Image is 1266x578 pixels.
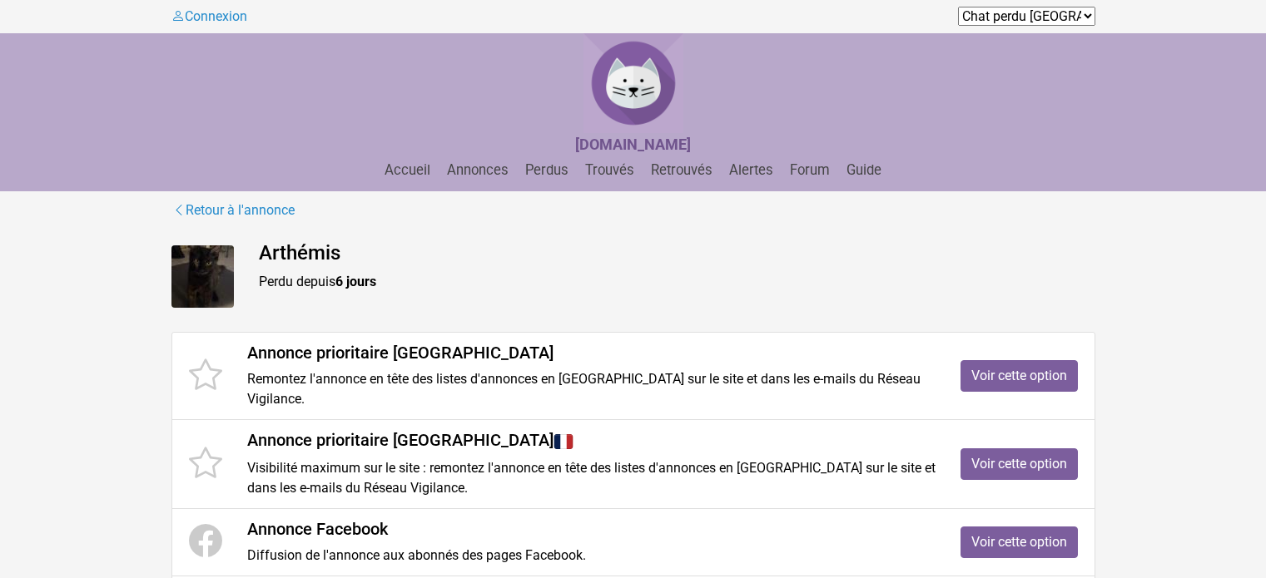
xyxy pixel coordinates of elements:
[335,274,376,289] strong: 6 jours
[961,448,1078,480] a: Voir cette option
[171,200,295,221] a: Retour à l'annonce
[575,136,691,153] strong: [DOMAIN_NAME]
[840,162,888,178] a: Guide
[722,162,780,178] a: Alertes
[247,430,936,452] h4: Annonce prioritaire [GEOGRAPHIC_DATA]
[247,369,936,409] p: Remontez l'annonce en tête des listes d'annonces en [GEOGRAPHIC_DATA] sur le site et dans les e-m...
[378,162,437,178] a: Accueil
[247,519,936,539] h4: Annonce Facebook
[583,33,683,133] img: Chat Perdu France
[247,458,936,498] p: Visibilité maximum sur le site : remontez l'annonce en tête des listes d'annonces en [GEOGRAPHIC_...
[961,360,1078,392] a: Voir cette option
[961,526,1078,558] a: Voir cette option
[519,162,575,178] a: Perdus
[440,162,515,178] a: Annonces
[171,8,247,24] a: Connexion
[259,241,1095,265] h4: Arthémis
[578,162,641,178] a: Trouvés
[247,546,936,566] p: Diffusion de l'annonce aux abonnés des pages Facebook.
[247,343,936,363] h4: Annonce prioritaire [GEOGRAPHIC_DATA]
[644,162,719,178] a: Retrouvés
[575,137,691,153] a: [DOMAIN_NAME]
[783,162,837,178] a: Forum
[554,432,573,452] img: France
[259,272,1095,292] p: Perdu depuis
